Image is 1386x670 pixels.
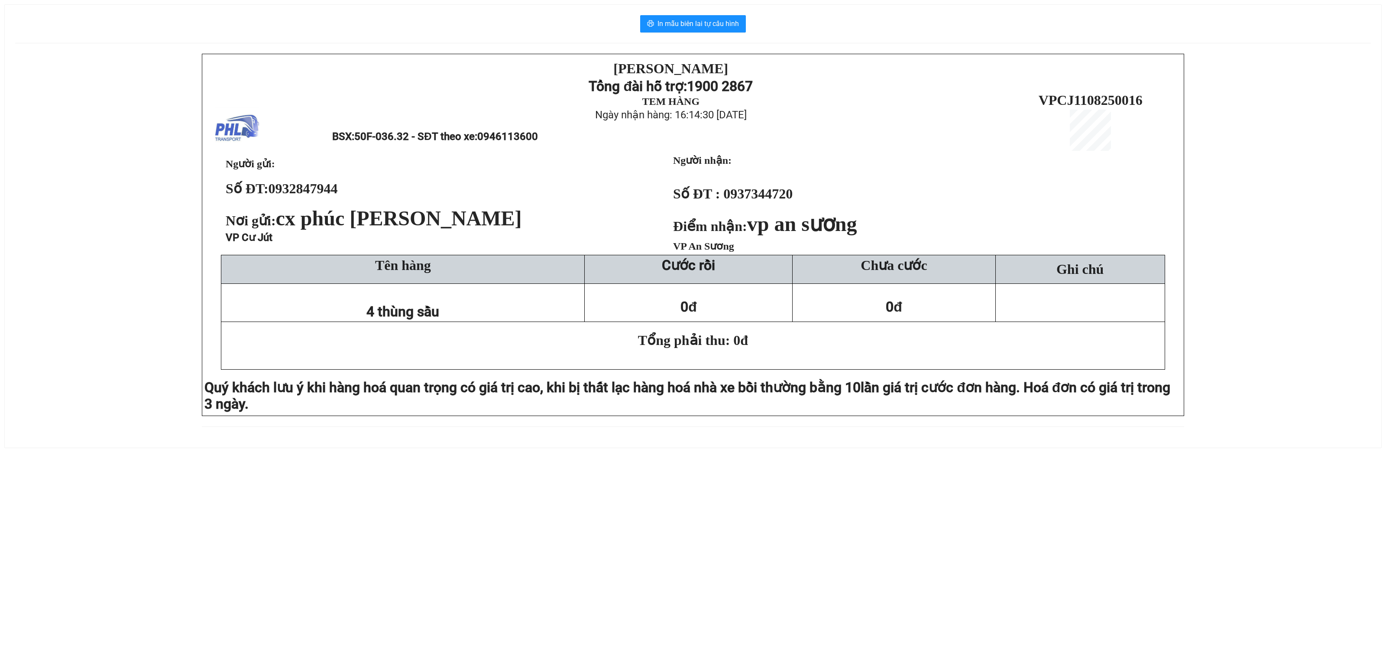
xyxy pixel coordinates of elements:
[226,231,272,244] span: VP Cư Jút
[861,257,927,273] span: Chưa cước
[589,78,687,94] strong: Tổng đài hỗ trợ:
[226,181,338,196] strong: Số ĐT:
[204,379,861,396] span: Quý khách lưu ý khi hàng hoá quan trọng có giá trị cao, khi bị thất lạc hàng hoá nhà xe bồi thườn...
[747,212,857,235] span: vp an sương
[673,155,732,166] strong: Người nhận:
[269,181,338,196] span: 0932847944
[657,18,739,29] span: In mẫu biên lai tự cấu hình
[673,218,857,234] strong: Điểm nhận:
[673,186,720,202] strong: Số ĐT :
[477,130,538,143] span: 0946113600
[204,379,1170,412] span: lần giá trị cước đơn hàng. Hoá đơn có giá trị trong 3 ngày.
[226,213,525,228] span: Nơi gửi:
[723,186,793,202] span: 0937344720
[215,107,259,151] img: logo
[680,299,697,315] span: 0đ
[1039,92,1143,108] span: VPCJ1108250016
[687,78,753,94] strong: 1900 2867
[595,109,747,121] span: Ngày nhận hàng: 16:14:30 [DATE]
[366,303,439,320] span: 4 thùng sầu
[613,61,728,76] strong: [PERSON_NAME]
[642,96,699,107] strong: TEM HÀNG
[638,332,748,348] span: Tổng phải thu: 0đ
[647,20,654,28] span: printer
[886,299,902,315] span: 0đ
[276,207,522,230] span: cx phúc [PERSON_NAME]
[354,130,538,143] span: 50F-036.32 - SĐT theo xe:
[226,158,275,169] span: Người gửi:
[673,241,734,252] span: VP An Sương
[662,257,715,273] strong: Cước rồi
[375,257,431,273] span: Tên hàng
[1056,261,1104,277] span: Ghi chú
[640,15,746,33] button: printerIn mẫu biên lai tự cấu hình
[332,130,538,143] span: BSX:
